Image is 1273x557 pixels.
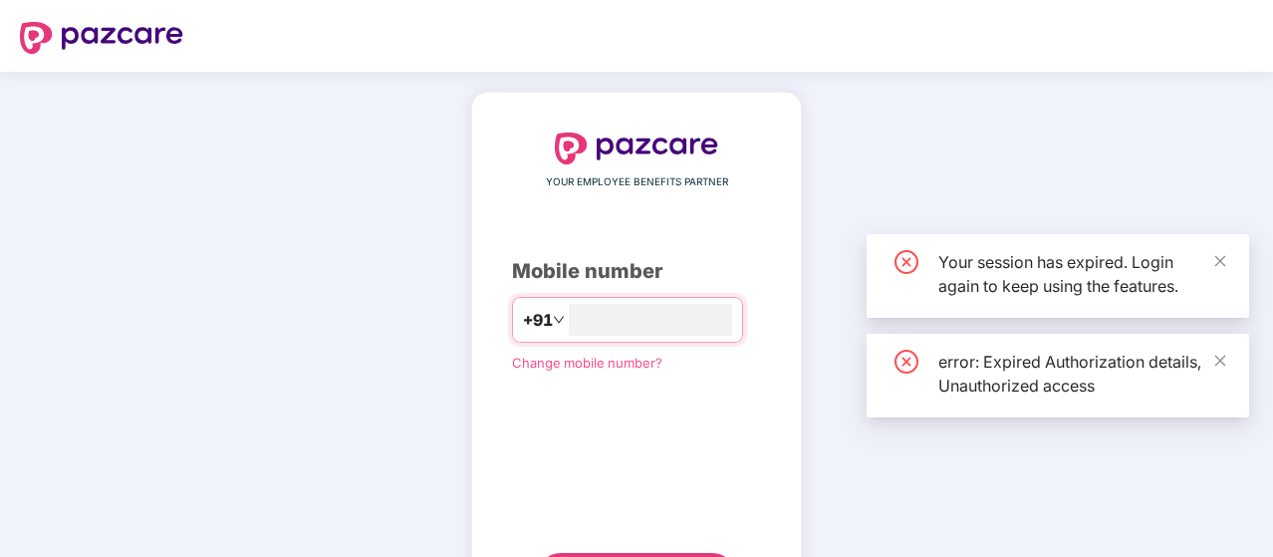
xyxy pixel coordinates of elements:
[553,314,565,326] span: down
[894,250,918,274] span: close-circle
[20,22,183,54] img: logo
[512,256,761,287] div: Mobile number
[1213,254,1227,268] span: close
[555,133,718,164] img: logo
[938,250,1225,298] div: Your session has expired. Login again to keep using the features.
[523,308,553,333] span: +91
[894,350,918,374] span: close-circle
[1213,354,1227,368] span: close
[546,174,728,190] span: YOUR EMPLOYEE BENEFITS PARTNER
[938,350,1225,398] div: error: Expired Authorization details, Unauthorized access
[512,355,662,371] a: Change mobile number?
